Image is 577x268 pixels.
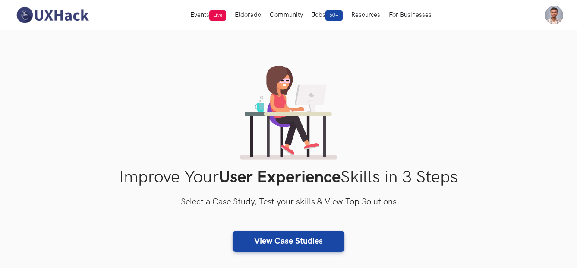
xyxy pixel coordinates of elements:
[14,167,563,188] h1: Improve Your Skills in 3 Steps
[325,10,343,21] span: 50+
[219,167,341,188] strong: User Experience
[240,66,337,160] img: lady working on laptop
[545,6,563,24] img: Your profile pic
[14,195,563,209] h3: Select a Case Study, Test your skills & View Top Solutions
[233,231,344,252] a: View Case Studies
[209,10,226,21] span: Live
[14,6,91,24] img: UXHack-logo.png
